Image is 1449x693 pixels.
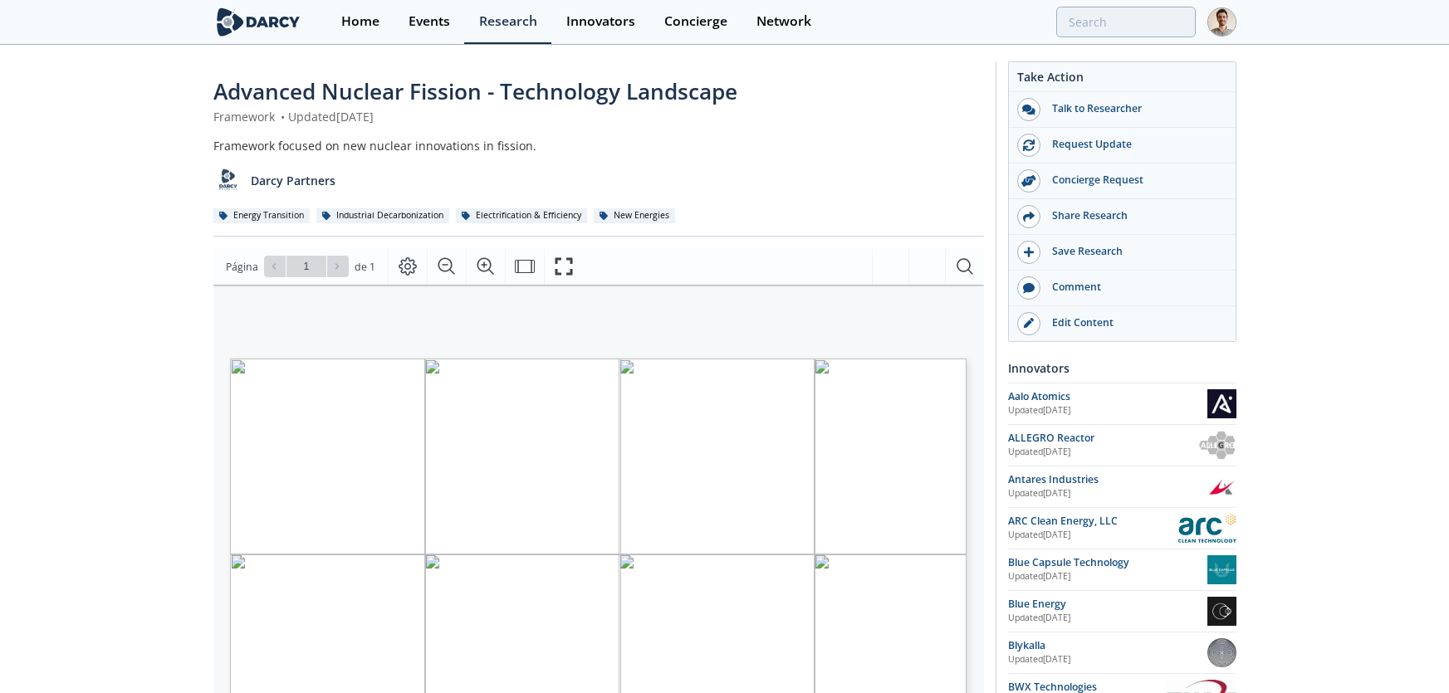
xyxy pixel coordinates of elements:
div: Framework Updated [DATE] [213,108,984,125]
img: ALLEGRO Reactor [1198,431,1236,460]
div: Talk to Researcher [1040,101,1226,116]
div: Share Research [1040,208,1226,223]
img: Aalo Atomics [1207,389,1236,418]
div: ARC Clean Energy, LLC [1008,514,1179,529]
p: Darcy Partners [251,172,335,189]
div: Request Update [1040,137,1226,152]
div: Blue Energy [1008,597,1207,612]
div: Network [756,15,811,28]
div: Innovators [1008,354,1236,383]
div: Concierge [664,15,727,28]
span: • [278,109,288,124]
img: Blue Energy [1207,597,1236,626]
div: Edit Content [1040,315,1226,330]
a: ARC Clean Energy, LLC Updated[DATE] ARC Clean Energy, LLC [1008,514,1236,543]
div: New Energies [594,208,676,223]
div: Updated [DATE] [1008,529,1179,542]
div: Energy Transition [213,208,311,223]
img: logo-wide.svg [213,7,304,37]
a: Antares Industries Updated[DATE] Antares Industries [1008,472,1236,501]
div: Antares Industries [1008,472,1207,487]
div: Industrial Decarbonization [316,208,450,223]
div: Comment [1040,280,1226,295]
img: Antares Industries [1207,472,1236,501]
div: Home [341,15,379,28]
div: Aalo Atomics [1008,389,1207,404]
div: Updated [DATE] [1008,487,1207,500]
a: ALLEGRO Reactor Updated[DATE] ALLEGRO Reactor [1008,431,1236,460]
div: Events [409,15,450,28]
img: Profile [1207,7,1236,37]
div: Updated [DATE] [1008,404,1207,417]
a: Edit Content [1009,306,1236,341]
a: Blue Capsule Technology Updated[DATE] Blue Capsule Technology [1008,555,1236,584]
div: Blue Capsule Technology [1008,555,1207,570]
div: Innovators [566,15,635,28]
div: Research [479,15,537,28]
div: Framework focused on new nuclear innovations in fission. [213,137,984,154]
img: Blykalla [1207,638,1236,667]
div: Updated [DATE] [1008,570,1207,583]
div: ALLEGRO Reactor [1008,431,1199,446]
span: Advanced Nuclear Fission - Technology Landscape [213,76,737,106]
img: Blue Capsule Technology [1207,555,1236,584]
div: Save Research [1040,244,1226,259]
div: Updated [DATE] [1008,653,1207,666]
a: Aalo Atomics Updated[DATE] Aalo Atomics [1008,389,1236,418]
div: Updated [DATE] [1008,446,1199,459]
div: Updated [DATE] [1008,612,1207,625]
div: Electrification & Efficiency [456,208,588,223]
div: Concierge Request [1040,173,1226,188]
a: Blue Energy Updated[DATE] Blue Energy [1008,597,1236,626]
img: ARC Clean Energy, LLC [1178,514,1236,543]
a: Blykalla Updated[DATE] Blykalla [1008,638,1236,667]
div: Blykalla [1008,638,1207,653]
div: Take Action [1009,68,1236,92]
iframe: chat widget [1379,627,1432,676]
input: Advanced Search [1056,7,1196,37]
